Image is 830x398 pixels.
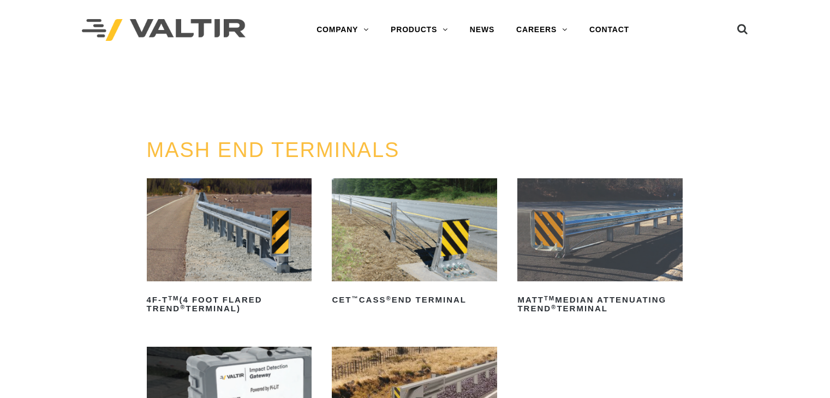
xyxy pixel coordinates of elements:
img: Valtir [82,19,246,41]
sup: ® [551,304,557,310]
a: PRODUCTS [380,19,459,41]
sup: ® [180,304,186,310]
a: CET™CASS®End Terminal [332,178,497,309]
h2: 4F-T (4 Foot Flared TREND Terminal) [147,291,312,317]
sup: TM [168,295,179,301]
a: MATTTMMedian Attenuating TREND®Terminal [517,178,683,317]
a: NEWS [459,19,505,41]
sup: TM [544,295,555,301]
sup: ® [386,295,391,301]
a: 4F-TTM(4 Foot Flared TREND®Terminal) [147,178,312,317]
a: COMPANY [306,19,380,41]
a: MASH END TERMINALS [147,138,400,161]
a: CAREERS [505,19,578,41]
h2: MATT Median Attenuating TREND Terminal [517,291,683,317]
sup: ™ [351,295,359,301]
h2: CET CASS End Terminal [332,291,497,309]
a: CONTACT [578,19,640,41]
